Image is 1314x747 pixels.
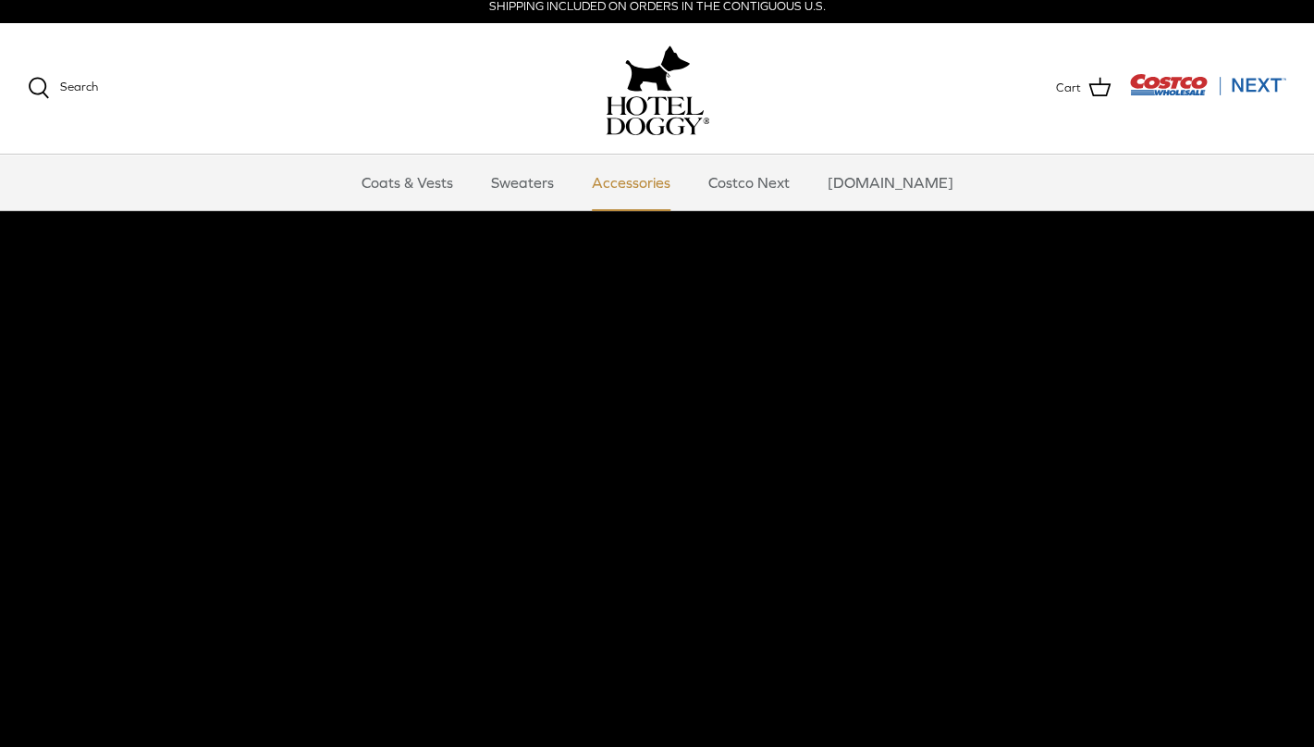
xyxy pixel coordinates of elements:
[575,155,687,210] a: Accessories
[606,96,709,135] img: hoteldoggycom
[60,80,98,93] span: Search
[345,155,470,210] a: Coats & Vests
[692,155,806,210] a: Costco Next
[1129,73,1286,96] img: Costco Next
[474,155,571,210] a: Sweaters
[1056,79,1081,98] span: Cart
[28,77,98,99] a: Search
[625,41,690,96] img: hoteldoggy.com
[1129,85,1286,99] a: Visit Costco Next
[811,155,970,210] a: [DOMAIN_NAME]
[1056,76,1111,100] a: Cart
[606,41,709,135] a: hoteldoggy.com hoteldoggycom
